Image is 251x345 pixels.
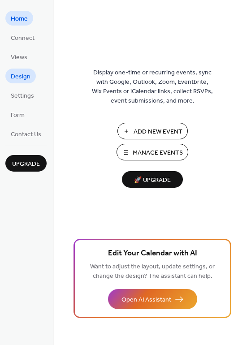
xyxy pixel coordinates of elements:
a: Design [5,69,36,83]
span: Form [11,111,25,120]
button: Add New Event [117,123,188,139]
span: Settings [11,91,34,101]
a: Views [5,49,33,64]
button: Open AI Assistant [108,289,197,309]
span: Connect [11,34,35,43]
span: Add New Event [134,127,182,137]
span: Manage Events [133,148,183,158]
span: Views [11,53,27,62]
span: 🚀 Upgrade [127,174,177,186]
span: Edit Your Calendar with AI [108,247,197,260]
a: Home [5,11,33,26]
span: Design [11,72,30,82]
a: Contact Us [5,126,47,141]
a: Form [5,107,30,122]
button: Manage Events [117,144,188,160]
span: Upgrade [12,160,40,169]
a: Connect [5,30,40,45]
span: Home [11,14,28,24]
a: Settings [5,88,39,103]
span: Display one-time or recurring events, sync with Google, Outlook, Zoom, Eventbrite, Wix Events or ... [92,68,213,106]
span: Open AI Assistant [121,295,171,305]
span: Want to adjust the layout, update settings, or change the design? The assistant can help. [90,261,215,282]
button: 🚀 Upgrade [122,171,183,188]
button: Upgrade [5,155,47,172]
span: Contact Us [11,130,41,139]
